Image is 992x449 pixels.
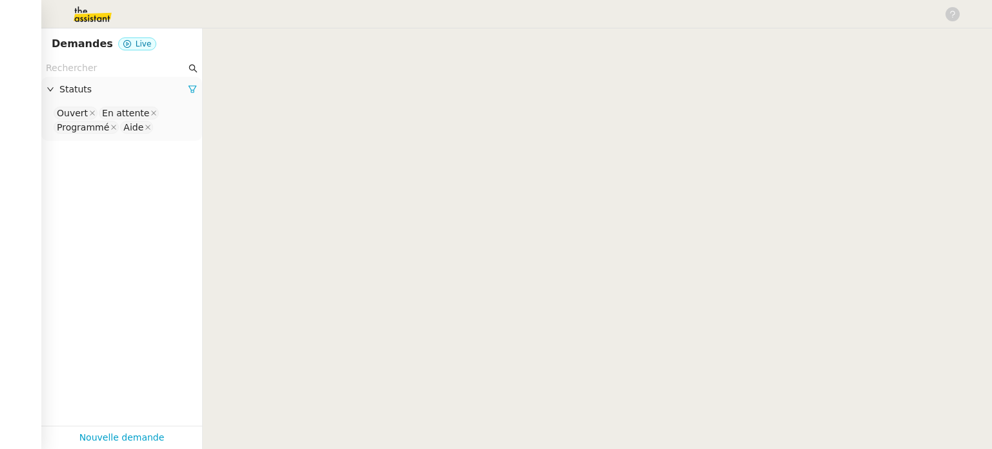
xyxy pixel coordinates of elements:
[79,430,165,445] a: Nouvelle demande
[54,107,98,120] nz-select-item: Ouvert
[46,61,186,76] input: Rechercher
[123,121,143,133] div: Aide
[41,77,202,102] div: Statuts
[102,107,149,119] div: En attente
[136,39,152,48] span: Live
[120,121,153,134] nz-select-item: Aide
[54,121,119,134] nz-select-item: Programmé
[59,82,188,97] span: Statuts
[99,107,159,120] nz-select-item: En attente
[52,35,113,53] nz-page-header-title: Demandes
[57,121,109,133] div: Programmé
[57,107,88,119] div: Ouvert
